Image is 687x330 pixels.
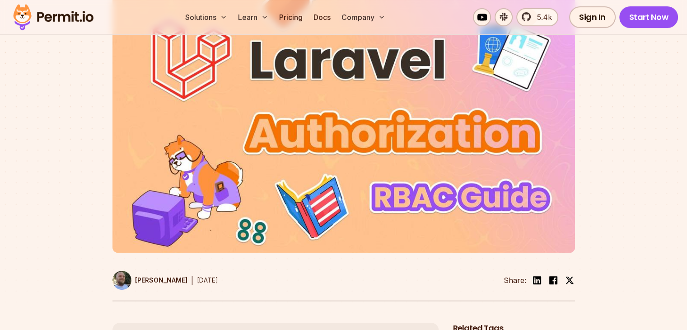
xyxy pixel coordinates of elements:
[112,271,187,290] a: [PERSON_NAME]
[619,6,678,28] a: Start Now
[504,275,526,286] li: Share:
[135,276,187,285] p: [PERSON_NAME]
[9,2,98,33] img: Permit logo
[112,271,131,290] img: Steve McDougall
[565,276,574,285] img: twitter
[182,8,231,26] button: Solutions
[516,8,558,26] a: 5.4k
[197,276,218,284] time: [DATE]
[548,275,559,286] img: facebook
[191,275,193,286] div: |
[532,12,552,23] span: 5.4k
[234,8,272,26] button: Learn
[569,6,616,28] a: Sign In
[310,8,334,26] a: Docs
[532,275,542,286] img: linkedin
[338,8,389,26] button: Company
[276,8,306,26] a: Pricing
